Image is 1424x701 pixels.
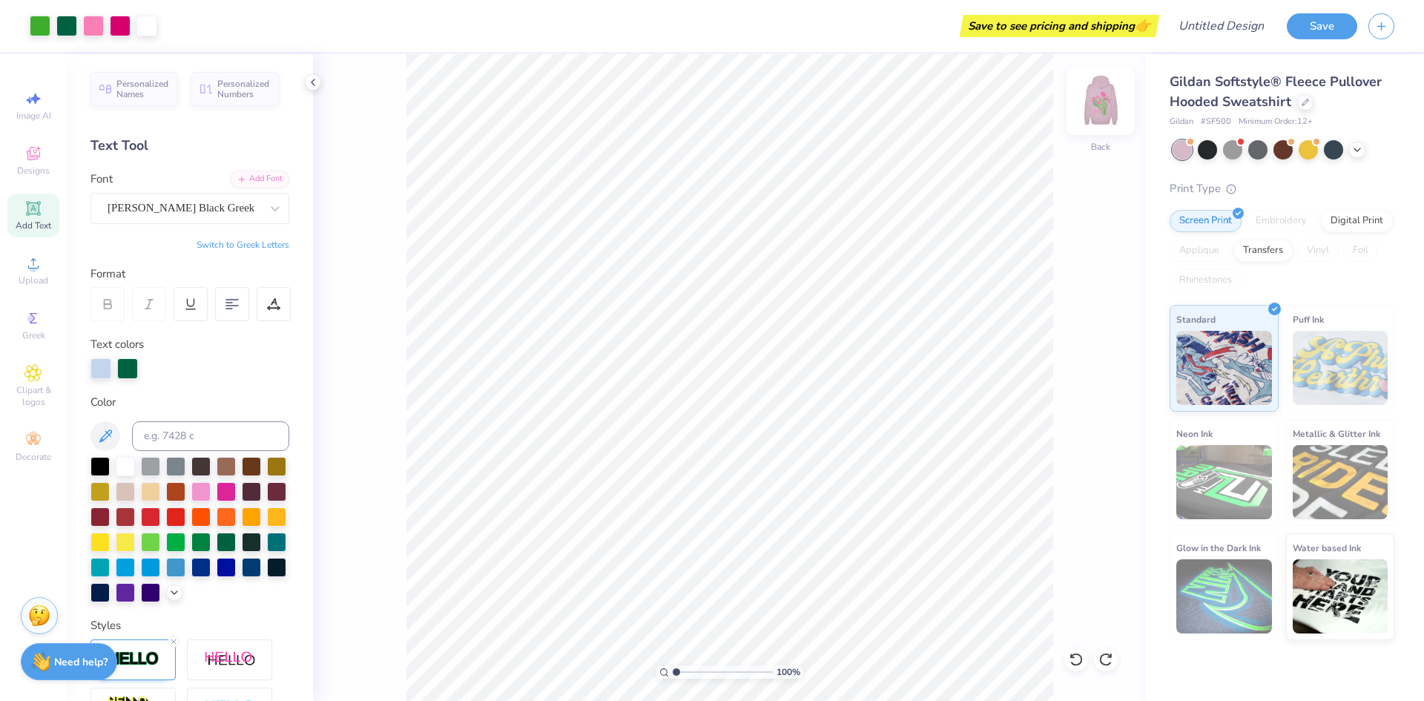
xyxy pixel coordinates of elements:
[1135,16,1151,34] span: 👉
[777,665,800,679] span: 100 %
[217,79,270,99] span: Personalized Numbers
[1321,210,1393,232] div: Digital Print
[963,15,1156,37] div: Save to see pricing and shipping
[1201,116,1231,128] span: # SF500
[1170,180,1394,197] div: Print Type
[1343,240,1378,262] div: Foil
[54,655,108,669] strong: Need help?
[1293,540,1361,556] span: Water based Ink
[1091,140,1110,154] div: Back
[1293,445,1388,519] img: Metallic & Glitter Ink
[90,136,289,156] div: Text Tool
[16,451,51,463] span: Decorate
[1293,331,1388,405] img: Puff Ink
[197,239,289,251] button: Switch to Greek Letters
[1170,73,1382,111] span: Gildan Softstyle® Fleece Pullover Hooded Sweatshirt
[1167,11,1276,41] input: Untitled Design
[1170,240,1229,262] div: Applique
[1297,240,1339,262] div: Vinyl
[90,617,289,634] div: Styles
[1239,116,1313,128] span: Minimum Order: 12 +
[132,421,289,451] input: e.g. 7428 c
[1176,445,1272,519] img: Neon Ink
[17,165,50,177] span: Designs
[22,329,45,341] span: Greek
[1246,210,1316,232] div: Embroidery
[1293,426,1380,441] span: Metallic & Glitter Ink
[16,110,51,122] span: Image AI
[1170,116,1193,128] span: Gildan
[1176,312,1216,327] span: Standard
[1293,312,1324,327] span: Puff Ink
[19,274,48,286] span: Upload
[1176,559,1272,633] img: Glow in the Dark Ink
[90,266,291,283] div: Format
[90,336,144,353] label: Text colors
[1287,13,1357,39] button: Save
[90,394,289,411] div: Color
[108,651,159,668] img: Stroke
[1170,269,1242,292] div: Rhinestones
[90,171,113,188] label: Font
[1176,426,1213,441] span: Neon Ink
[1170,210,1242,232] div: Screen Print
[1071,71,1130,131] img: Back
[1176,540,1261,556] span: Glow in the Dark Ink
[1233,240,1293,262] div: Transfers
[1293,559,1388,633] img: Water based Ink
[1176,331,1272,405] img: Standard
[16,220,51,231] span: Add Text
[231,171,289,188] div: Add Font
[204,651,256,669] img: Shadow
[116,79,169,99] span: Personalized Names
[7,384,59,408] span: Clipart & logos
